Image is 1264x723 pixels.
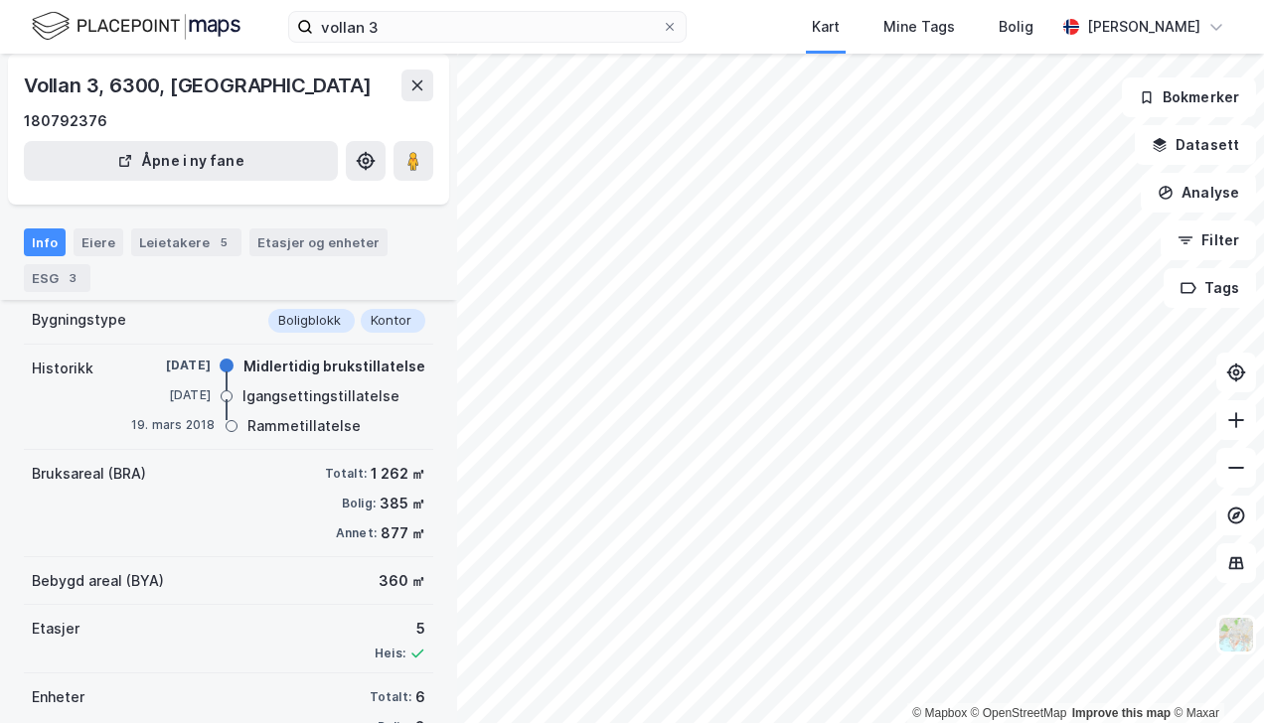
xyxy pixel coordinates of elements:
div: 1 262 ㎡ [371,462,425,486]
div: [PERSON_NAME] [1087,15,1200,39]
button: Analyse [1141,173,1256,213]
div: 180792376 [24,109,107,133]
input: Søk på adresse, matrikkel, gårdeiere, leietakere eller personer [313,12,662,42]
div: Bolig [999,15,1033,39]
img: logo.f888ab2527a4732fd821a326f86c7f29.svg [32,9,240,44]
button: Åpne i ny fane [24,141,338,181]
div: Totalt: [325,466,367,482]
div: Enheter [32,685,84,709]
div: Rammetillatelse [247,414,361,438]
div: 877 ㎡ [381,521,425,545]
div: Leietakere [131,228,241,256]
div: Kart [812,15,840,39]
div: 5 [375,617,425,641]
button: Filter [1161,220,1256,260]
div: Vollan 3, 6300, [GEOGRAPHIC_DATA] [24,70,375,101]
button: Bokmerker [1122,77,1256,117]
div: ESG [24,264,90,292]
div: Etasjer og enheter [257,233,380,251]
div: Bolig: [342,496,376,511]
div: Midlertidig brukstillatelse [243,355,425,378]
div: Bebygd areal (BYA) [32,569,164,593]
img: Z [1217,616,1255,653]
div: Bruksareal (BRA) [32,462,146,486]
button: Datasett [1135,125,1256,165]
div: Totalt: [370,689,411,705]
a: OpenStreetMap [971,706,1067,720]
div: Historikk [32,357,93,380]
div: [DATE] [131,357,211,374]
div: 385 ㎡ [380,492,425,515]
div: 6 [415,685,425,709]
div: Bygningstype [32,308,126,332]
iframe: Chat Widget [1165,628,1264,723]
div: Annet: [336,525,377,541]
a: Improve this map [1072,706,1171,720]
div: 360 ㎡ [379,569,425,593]
button: Tags [1164,268,1256,308]
div: [DATE] [131,386,211,404]
div: Eiere [74,228,123,256]
div: Kontrollprogram for chat [1165,628,1264,723]
a: Mapbox [912,706,967,720]
div: Mine Tags [883,15,955,39]
div: 5 [214,232,234,252]
div: Igangsettingstillatelse [242,384,399,408]
div: Etasjer [32,617,79,641]
div: 19. mars 2018 [131,416,216,434]
div: Heis: [375,646,405,661]
div: 3 [63,268,82,288]
div: Info [24,228,66,256]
